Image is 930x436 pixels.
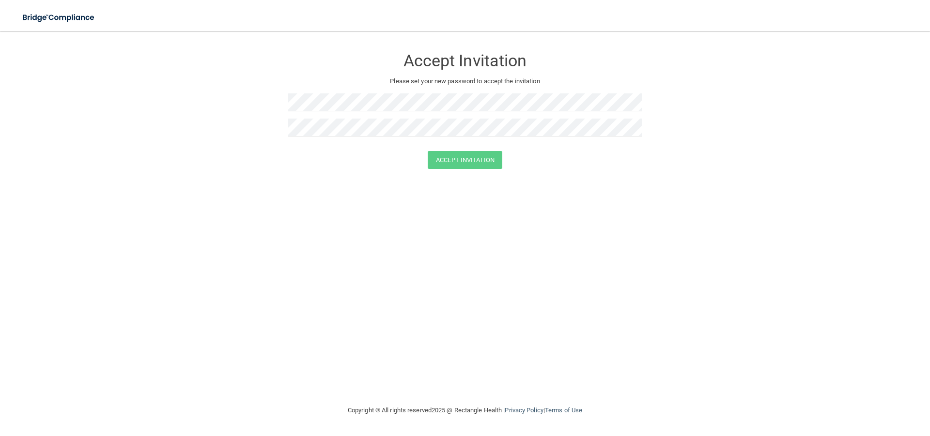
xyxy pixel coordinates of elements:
p: Please set your new password to accept the invitation [295,75,635,87]
a: Privacy Policy [505,406,543,414]
button: Accept Invitation [428,151,502,169]
img: bridge_compliance_login_screen.278c3ca4.svg [15,8,104,28]
h3: Accept Invitation [288,52,642,70]
a: Terms of Use [545,406,582,414]
div: Copyright © All rights reserved 2025 @ Rectangle Health | | [288,395,642,426]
